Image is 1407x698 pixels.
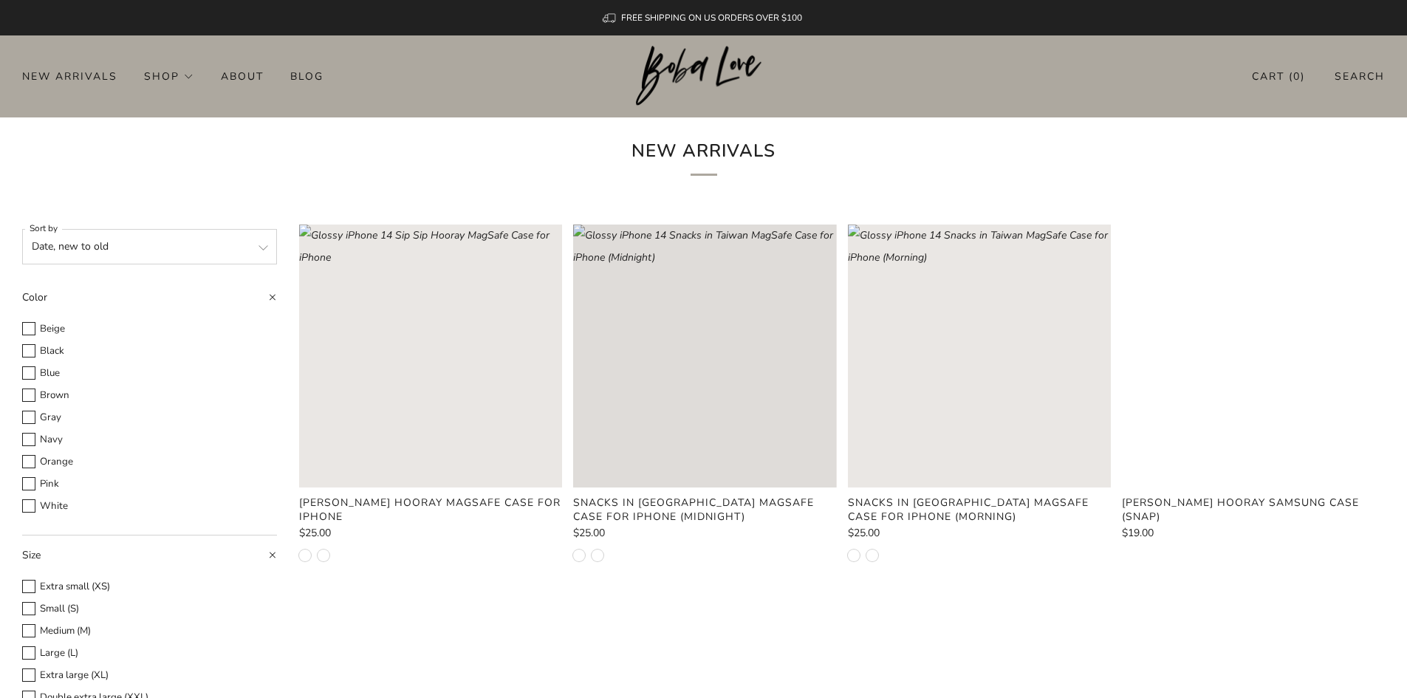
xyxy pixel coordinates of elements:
a: [PERSON_NAME] Hooray Samsung Case (Snap) [1122,496,1385,523]
label: Beige [22,321,277,338]
h1: New Arrivals [500,135,908,176]
product-card-title: Snacks in [GEOGRAPHIC_DATA] MagSafe Case for iPhone (Morning) [848,496,1089,523]
product-card-title: [PERSON_NAME] Hooray Samsung Case (Snap) [1122,496,1359,523]
label: Blue [22,365,277,382]
summary: Color [22,287,277,318]
label: Brown [22,387,277,404]
label: Large (L) [22,645,277,662]
a: Cart [1252,64,1305,89]
a: Blog [290,64,323,88]
a: About [221,64,264,88]
a: Glossy iPhone 14 Sip Sip Hooray MagSafe Case for iPhone Loading image: Glossy iPhone 14 Sip Sip H... [299,225,562,487]
a: $25.00 [299,528,562,538]
a: $25.00 [848,528,1111,538]
product-card-title: [PERSON_NAME] Hooray MagSafe Case for iPhone [299,496,561,523]
span: $25.00 [848,526,880,540]
span: Size [22,548,41,562]
span: $25.00 [573,526,605,540]
a: Snacks in [GEOGRAPHIC_DATA] MagSafe Case for iPhone (Midnight) [573,496,836,523]
a: Search [1335,64,1385,89]
span: Color [22,290,47,304]
a: $25.00 [573,528,836,538]
a: Shop [144,64,194,88]
label: Extra small (XS) [22,578,277,595]
summary: Size [22,536,277,575]
items-count: 0 [1293,69,1301,83]
label: Orange [22,454,277,471]
span: FREE SHIPPING ON US ORDERS OVER $100 [621,12,802,24]
a: New Arrivals [22,64,117,88]
label: Gray [22,409,277,426]
a: Snacks in [GEOGRAPHIC_DATA] MagSafe Case for iPhone (Morning) [848,496,1111,523]
product-card-title: Snacks in [GEOGRAPHIC_DATA] MagSafe Case for iPhone (Midnight) [573,496,814,523]
span: $25.00 [299,526,331,540]
a: Glossy iPhone 14 Snacks in Taiwan MagSafe Case for iPhone (Morning) Loading image: Glossy iPhone ... [848,225,1111,487]
label: Pink [22,476,277,493]
label: Small (S) [22,601,277,617]
label: Medium (M) [22,623,277,640]
span: $19.00 [1122,526,1154,540]
label: Extra large (XL) [22,667,277,684]
label: Navy [22,431,277,448]
img: Boba Love [636,46,771,106]
a: [PERSON_NAME] Hooray MagSafe Case for iPhone [299,496,562,523]
a: Glossy iPhone 14 Snacks in Taiwan MagSafe Case for iPhone (Midnight) Loading image: Glossy iPhone... [573,225,836,487]
label: Black [22,343,277,360]
label: White [22,498,277,515]
a: $19.00 [1122,528,1385,538]
image-skeleton: Loading image: Glossy iPhone 14 Snacks in Taiwan MagSafe Case for iPhone (Midnight) [573,225,836,487]
a: Boba Love [636,46,771,107]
